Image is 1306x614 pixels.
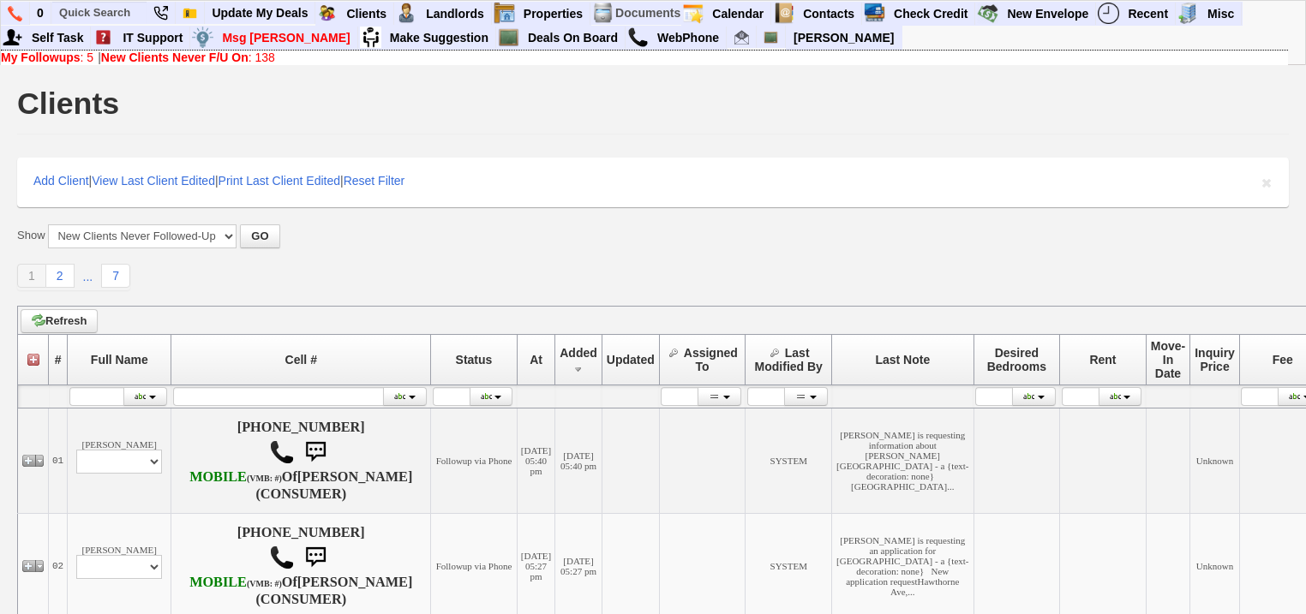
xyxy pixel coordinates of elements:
img: recent.png [1098,3,1119,24]
img: help2.png [93,27,114,48]
span: Full Name [91,353,148,367]
div: | | | [17,158,1289,207]
a: Properties [517,3,590,25]
img: call.png [627,27,649,48]
a: Reset Filter [344,174,405,188]
b: New Clients Never F/U On [101,51,249,64]
b: T-Mobile USA, Inc. [189,469,282,485]
img: sms.png [298,435,332,469]
a: Deals On Board [521,27,626,49]
span: Updated [607,353,655,367]
img: creditreport.png [864,3,885,24]
b: T-Mobile USA, Inc. [189,575,282,590]
img: su2.jpg [360,27,381,48]
a: Misc [1201,3,1242,25]
b: [PERSON_NAME] [297,575,413,590]
img: sms.png [298,540,332,575]
span: Assigned To [684,346,738,373]
img: call.png [269,439,295,465]
h1: Clients [17,88,119,119]
h4: [PHONE_NUMBER] Of (CONSUMER) [175,525,427,607]
a: Check Credit [887,3,975,25]
span: Move-In Date [1151,339,1185,380]
img: appt_icon.png [682,3,704,24]
td: Unknown [1190,408,1240,513]
a: New Envelope [1000,3,1096,25]
div: | [1,51,1288,64]
img: clients.png [316,3,338,24]
img: money.png [192,27,213,48]
td: Documents [614,2,681,25]
img: landlord.png [396,3,417,24]
img: docs.png [592,3,614,24]
td: [DATE] 05:40 pm [555,408,602,513]
td: Followup via Phone [431,408,518,513]
img: call.png [269,545,295,570]
a: View Last Client Edited [92,174,215,188]
span: Status [456,353,493,367]
span: At [530,353,542,367]
a: WebPhone [650,27,727,49]
a: ... [75,265,102,288]
img: properties.png [494,3,515,24]
a: Add Client [33,174,89,188]
a: My Followups: 5 [1,51,93,64]
font: Msg [PERSON_NAME] [222,31,350,45]
a: Contacts [796,3,862,25]
a: New Clients Never F/U On: 138 [101,51,275,64]
img: phone22.png [153,6,168,21]
span: Added [560,346,597,360]
span: Rent [1089,353,1116,367]
a: Clients [339,3,394,25]
span: Cell # [285,353,317,367]
a: Print Last Client Edited [219,174,340,188]
th: # [49,334,68,384]
span: Last Modified By [755,346,823,373]
img: gmoney.png [977,3,998,24]
label: Show [17,228,45,243]
img: Renata@HomeSweetHomeProperties.com [734,30,749,45]
img: contact.png [773,3,794,24]
a: Update My Deals [205,2,315,24]
a: Landlords [419,3,492,25]
b: [PERSON_NAME] [297,469,413,485]
img: myadd.png [2,27,23,48]
font: (VMB: #) [247,474,282,483]
td: SYSTEM [746,408,832,513]
img: Bookmark.png [183,6,197,21]
span: Inquiry Price [1195,346,1235,373]
span: Last Note [875,353,930,367]
a: Msg [PERSON_NAME] [215,27,357,49]
a: 2 [46,264,75,288]
a: IT Support [116,27,190,49]
a: 7 [101,264,130,288]
input: Quick Search [52,2,147,23]
td: [PERSON_NAME] [68,408,171,513]
a: [PERSON_NAME] [787,27,901,49]
a: Calendar [705,3,771,25]
img: officebldg.png [1177,3,1199,24]
b: My Followups [1,51,81,64]
a: 1 [17,264,46,288]
font: MOBILE [189,575,247,590]
button: GO [240,224,279,248]
a: Self Task [25,27,91,49]
a: Recent [1121,3,1176,25]
h4: [PHONE_NUMBER] Of (CONSUMER) [175,420,427,502]
span: Desired Bedrooms [987,346,1046,373]
td: [DATE] 05:40 pm [517,408,554,513]
a: 0 [30,2,51,24]
td: [PERSON_NAME] is requesting information about [PERSON_NAME][GEOGRAPHIC_DATA] - a {text-decoration... [832,408,974,513]
img: phone.png [8,6,22,21]
font: (VMB: #) [247,579,282,588]
font: MOBILE [189,469,247,485]
td: 01 [49,408,68,513]
a: Refresh [21,309,98,333]
span: Fee [1273,353,1293,367]
a: Make Suggestion [383,27,496,49]
img: chalkboard.png [498,27,519,48]
img: chalkboard.png [764,30,778,45]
